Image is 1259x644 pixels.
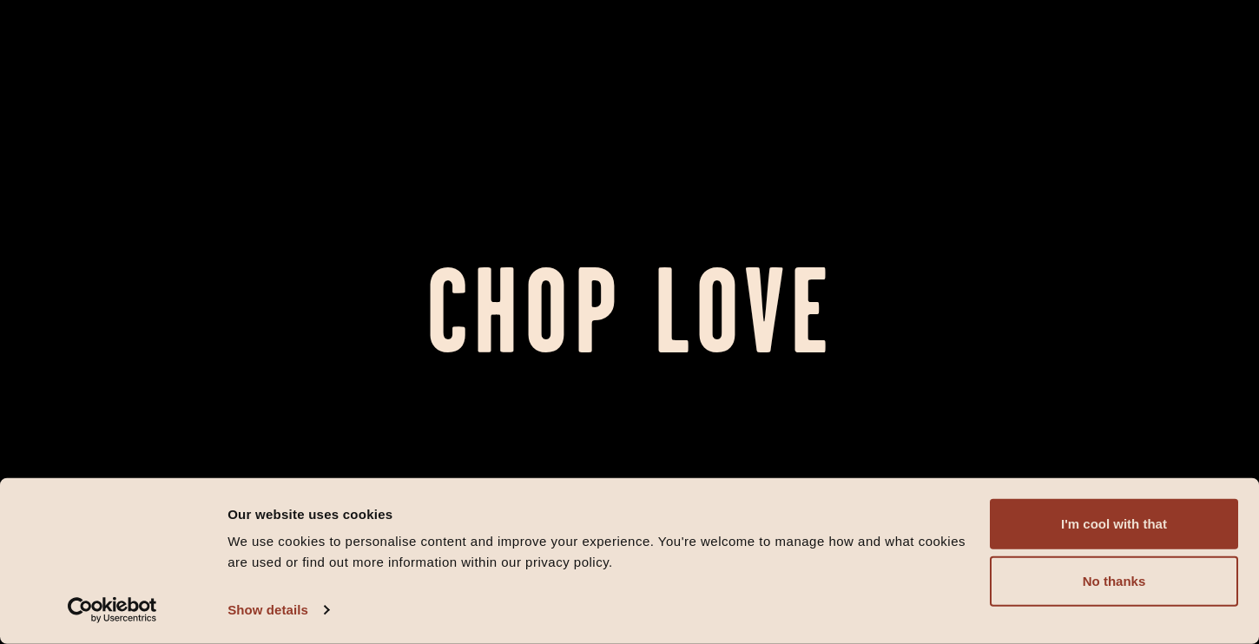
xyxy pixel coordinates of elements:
[36,597,188,623] a: Usercentrics Cookiebot - opens in a new window
[227,531,970,573] div: We use cookies to personalise content and improve your experience. You're welcome to manage how a...
[990,499,1238,549] button: I'm cool with that
[227,503,970,524] div: Our website uses cookies
[990,556,1238,607] button: No thanks
[227,597,328,623] a: Show details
